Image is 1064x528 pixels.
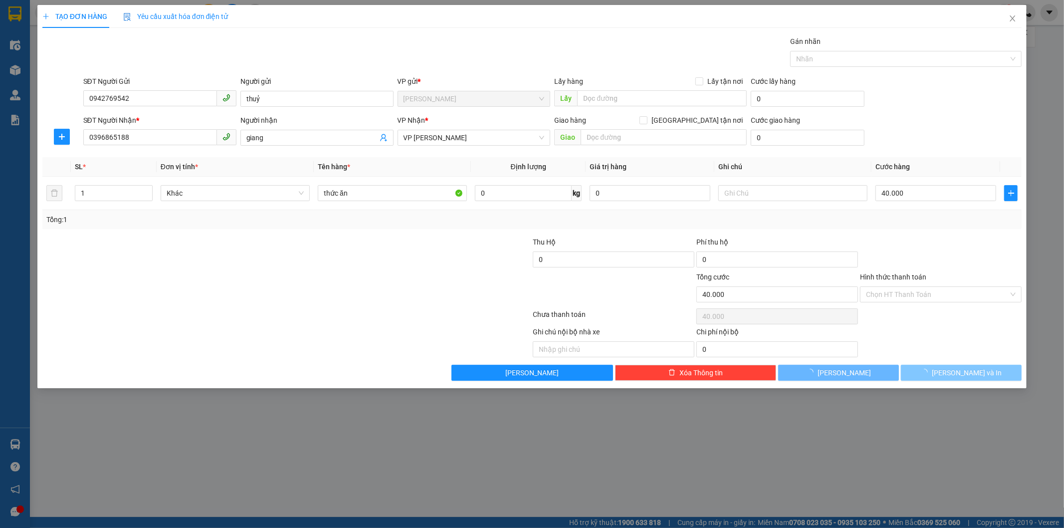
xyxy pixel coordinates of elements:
[83,76,236,87] div: SĐT Người Gửi
[807,369,818,376] span: loading
[505,367,559,378] span: [PERSON_NAME]
[901,365,1022,381] button: [PERSON_NAME] và In
[42,13,49,20] span: plus
[533,341,694,357] input: Nhập ghi chú
[696,326,858,341] div: Chi phí nội bộ
[696,273,729,281] span: Tổng cước
[54,133,69,141] span: plus
[572,185,582,201] span: kg
[1009,14,1017,22] span: close
[46,214,411,225] div: Tổng: 1
[123,12,228,20] span: Yêu cầu xuất hóa đơn điện tử
[532,309,696,326] div: Chưa thanh toán
[554,90,577,106] span: Lấy
[999,5,1027,33] button: Close
[875,163,910,171] span: Cước hàng
[778,365,899,381] button: [PERSON_NAME]
[83,115,236,126] div: SĐT Người Nhận
[714,157,871,177] th: Ghi chú
[751,116,800,124] label: Cước giao hàng
[790,37,821,45] label: Gán nhãn
[751,130,864,146] input: Cước giao hàng
[511,163,546,171] span: Định lượng
[54,129,70,145] button: plus
[860,273,926,281] label: Hình thức thanh toán
[751,77,796,85] label: Cước lấy hàng
[380,134,388,142] span: user-add
[533,326,694,341] div: Ghi chú nội bộ nhà xe
[668,369,675,377] span: delete
[921,369,932,376] span: loading
[696,237,858,252] div: Phí thu hộ
[703,76,747,87] span: Lấy tận nơi
[404,130,545,145] span: VP Nguyễn Quốc Trị
[554,116,586,124] span: Giao hàng
[590,185,710,201] input: 0
[46,185,62,201] button: delete
[647,115,747,126] span: [GEOGRAPHIC_DATA] tận nơi
[167,186,304,201] span: Khác
[718,185,867,201] input: Ghi Chú
[240,115,394,126] div: Người nhận
[554,129,581,145] span: Giao
[318,163,350,171] span: Tên hàng
[533,238,556,246] span: Thu Hộ
[398,116,426,124] span: VP Nhận
[818,367,871,378] span: [PERSON_NAME]
[161,163,198,171] span: Đơn vị tính
[577,90,747,106] input: Dọc đường
[318,185,467,201] input: VD: Bàn, Ghế
[404,91,545,106] span: Lý Nhân
[75,163,83,171] span: SL
[398,76,551,87] div: VP gửi
[554,77,583,85] span: Lấy hàng
[222,133,230,141] span: phone
[123,13,131,21] img: icon
[581,129,747,145] input: Dọc đường
[222,94,230,102] span: phone
[240,76,394,87] div: Người gửi
[679,367,723,378] span: Xóa Thông tin
[590,163,627,171] span: Giá trị hàng
[751,91,864,107] input: Cước lấy hàng
[1005,189,1017,197] span: plus
[615,365,777,381] button: deleteXóa Thông tin
[932,367,1002,378] span: [PERSON_NAME] và In
[42,12,107,20] span: TẠO ĐƠN HÀNG
[451,365,613,381] button: [PERSON_NAME]
[1004,185,1018,201] button: plus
